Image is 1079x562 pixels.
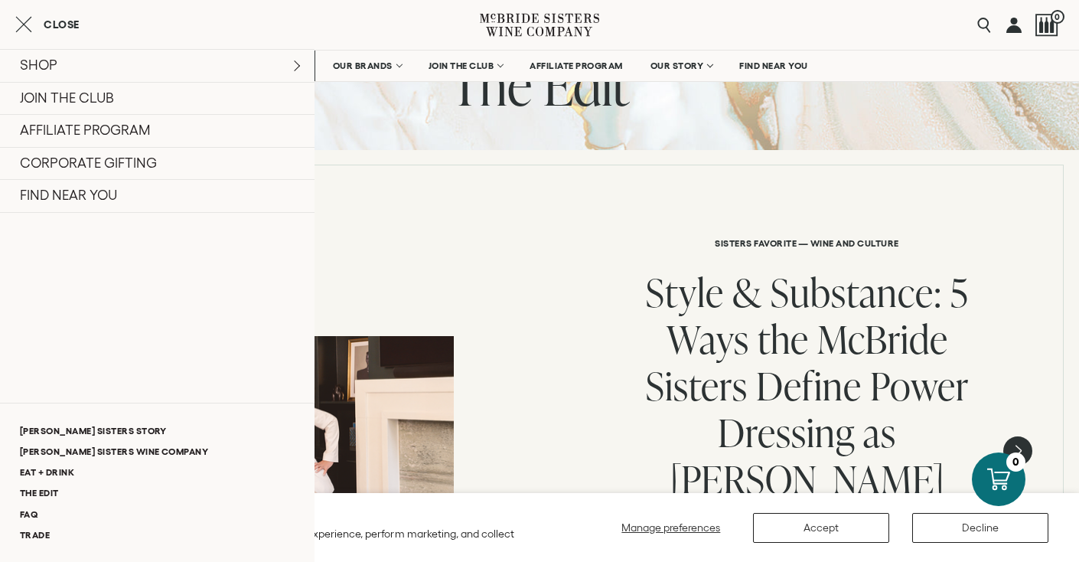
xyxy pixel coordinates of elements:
[419,51,513,81] a: JOIN THE CLUB
[729,51,818,81] a: FIND NEAR YOU
[667,312,749,365] span: Ways
[863,406,896,459] span: as
[715,238,809,248] li: SISTERS FAVORITE —
[1051,10,1064,24] span: 0
[520,51,633,81] a: AFFILIATE PROGRAM
[753,513,889,543] button: Accept
[543,47,630,122] span: Edit
[641,51,722,81] a: OUR STORY
[1003,436,1032,466] button: Next
[912,513,1048,543] button: Decline
[756,359,862,412] span: Define
[809,238,899,248] li: WINE AND CULTURE
[817,312,948,365] span: McBride
[612,513,730,543] button: Manage preferences
[950,266,969,319] span: 5
[44,19,80,30] span: Close
[870,359,969,412] span: Power
[718,406,855,459] span: Dressing
[771,266,942,319] span: Substance:
[333,60,393,71] span: OUR BRANDS
[530,60,623,71] span: AFFILIATE PROGRAM
[323,51,411,81] a: OUR BRANDS
[670,453,944,505] span: [PERSON_NAME]
[758,312,809,365] span: the
[646,359,748,412] span: Sisters
[732,266,762,319] span: &
[450,47,532,122] span: The
[621,521,720,534] span: Manage preferences
[650,60,704,71] span: OUR STORY
[1006,453,1025,472] div: 0
[739,60,808,71] span: FIND NEAR YOU
[15,15,80,34] button: Close cart
[429,60,494,71] span: JOIN THE CLUB
[646,266,724,319] span: Style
